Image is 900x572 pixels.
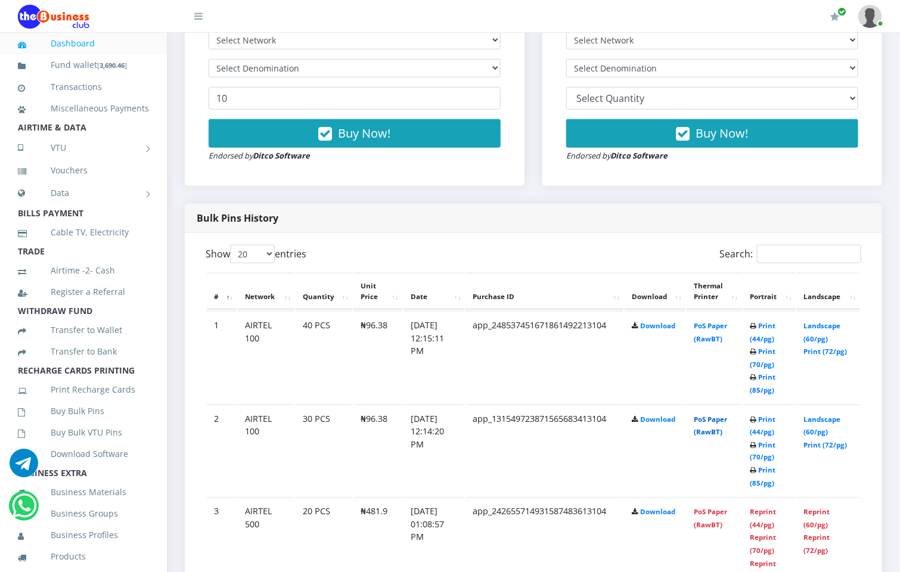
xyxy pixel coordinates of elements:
a: Chat for support [12,500,36,520]
a: Print (70/pg) [750,347,776,369]
a: Reprint (44/pg) [750,508,777,530]
a: Reprint (72/pg) [804,533,830,555]
a: Download Software [18,440,149,468]
td: app_248537451671861492213104 [465,311,623,403]
th: Portrait: activate to sort column ascending [743,273,796,310]
a: Transactions [18,73,149,101]
a: Reprint (70/pg) [750,533,777,555]
a: Vouchers [18,157,149,184]
a: Download [640,508,675,517]
td: 1 [207,311,237,403]
img: User [858,5,882,28]
a: Transfer to Bank [18,338,149,365]
td: [DATE] 12:14:20 PM [404,405,465,497]
td: 40 PCS [296,311,352,403]
img: Logo [18,5,89,29]
a: Buy Bulk VTU Pins [18,419,149,446]
a: Print (72/pg) [804,347,848,356]
td: app_131549723871565683413104 [465,405,623,497]
th: Quantity: activate to sort column ascending [296,273,352,310]
th: Download: activate to sort column ascending [625,273,685,310]
a: PoS Paper (RawBT) [694,415,727,437]
a: Landscape (60/pg) [804,415,841,437]
b: 3,690.46 [100,61,125,70]
th: Thermal Printer: activate to sort column ascending [687,273,741,310]
button: Buy Now! [566,119,858,148]
label: Search: [719,245,861,263]
input: Enter Quantity [209,87,501,110]
a: Print (85/pg) [750,466,776,488]
a: Print Recharge Cards [18,376,149,403]
strong: Ditco Software [253,150,310,161]
a: Print (85/pg) [750,372,776,394]
a: Print (70/pg) [750,440,776,462]
a: Miscellaneous Payments [18,95,149,122]
small: Endorsed by [566,150,668,161]
a: Landscape (60/pg) [804,321,841,343]
small: [ ] [97,61,127,70]
a: Download [640,415,675,424]
th: #: activate to sort column descending [207,273,237,310]
a: Print (72/pg) [804,440,848,449]
td: ₦96.38 [353,405,402,497]
button: Buy Now! [209,119,501,148]
td: ₦96.38 [353,311,402,403]
span: Buy Now! [696,125,749,141]
a: Transfer to Wallet [18,316,149,344]
td: [DATE] 12:15:11 PM [404,311,465,403]
th: Date: activate to sort column ascending [404,273,465,310]
a: Cable TV, Electricity [18,219,149,246]
a: Fund wallet[3,690.46] [18,51,149,79]
a: PoS Paper (RawBT) [694,321,727,343]
td: 30 PCS [296,405,352,497]
a: Business Materials [18,478,149,506]
td: AIRTEL 100 [238,405,294,497]
a: Products [18,543,149,570]
th: Landscape: activate to sort column ascending [797,273,860,310]
a: Download [640,321,675,330]
td: 2 [207,405,237,497]
a: Print (44/pg) [750,415,776,437]
th: Purchase ID: activate to sort column ascending [465,273,623,310]
td: AIRTEL 100 [238,311,294,403]
a: Business Profiles [18,521,149,549]
a: Register a Referral [18,278,149,306]
strong: Ditco Software [610,150,668,161]
a: Print (44/pg) [750,321,776,343]
a: Chat for support [10,458,38,477]
th: Unit Price: activate to sort column ascending [353,273,402,310]
a: Data [18,178,149,208]
label: Show entries [206,245,306,263]
input: Search: [757,245,861,263]
a: Reprint (60/pg) [804,508,830,530]
a: Dashboard [18,30,149,57]
a: PoS Paper (RawBT) [694,508,727,530]
a: Airtime -2- Cash [18,257,149,284]
a: VTU [18,133,149,163]
small: Endorsed by [209,150,310,161]
span: Buy Now! [339,125,391,141]
th: Network: activate to sort column ascending [238,273,294,310]
a: Buy Bulk Pins [18,397,149,425]
span: Renew/Upgrade Subscription [837,7,846,16]
select: Showentries [230,245,275,263]
strong: Bulk Pins History [197,212,278,225]
i: Renew/Upgrade Subscription [830,12,839,21]
a: Business Groups [18,500,149,527]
